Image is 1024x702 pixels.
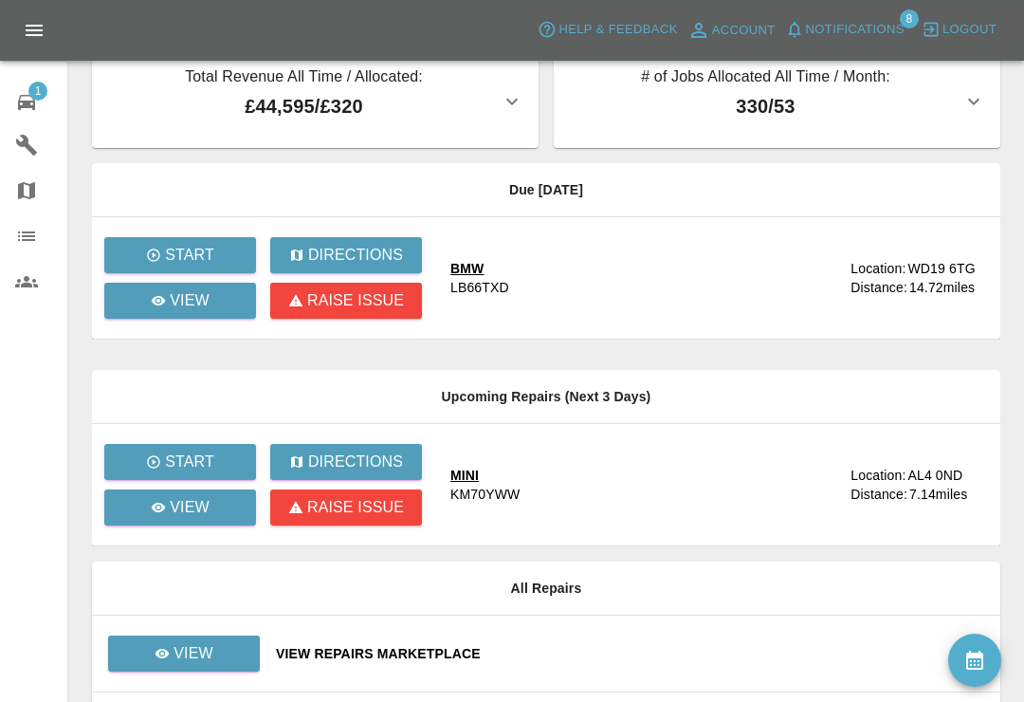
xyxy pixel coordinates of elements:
div: LB66TXD [450,278,509,297]
a: View Repairs Marketplace [276,644,985,663]
span: Logout [942,19,997,41]
button: Notifications [780,15,909,45]
div: Distance: [850,278,907,297]
a: View [104,490,256,526]
button: availability [948,634,1001,687]
a: Location:AL4 0NDDistance:7.14miles [850,466,985,504]
p: View [170,289,210,312]
span: 8 [900,9,919,28]
div: Location: [850,259,905,278]
button: Help & Feedback [533,15,682,45]
div: WD19 6TG [907,259,975,278]
p: Start [165,451,214,473]
th: Upcoming Repairs (Next 3 Days) [92,370,1000,424]
button: Start [104,237,256,273]
p: # of Jobs Allocated All Time / Month: [569,65,962,92]
p: View [170,496,210,519]
span: Notifications [806,19,905,41]
div: Location: [850,466,905,485]
a: Account [683,15,780,46]
a: View [108,636,260,672]
div: MINI [450,466,520,485]
span: Account [712,20,776,42]
th: Due [DATE] [92,163,1000,217]
div: BMW [450,259,509,278]
a: Location:WD19 6TGDistance:14.72miles [850,259,985,297]
div: KM70YWW [450,485,520,504]
p: Raise issue [307,289,404,312]
button: Total Revenue All Time / Allocated:£44,595/£320 [92,54,539,148]
span: Help & Feedback [558,19,677,41]
button: Directions [270,237,422,273]
p: Total Revenue All Time / Allocated: [107,65,501,92]
th: All Repairs [92,562,1000,616]
button: Logout [917,15,1001,45]
button: Raise issue [270,283,422,319]
p: Start [165,244,214,267]
div: 14.72 miles [909,278,985,297]
p: 330 / 53 [569,92,962,120]
a: MINIKM70YWW [450,466,835,504]
div: Distance: [850,485,907,504]
p: Raise issue [307,496,404,519]
p: £44,595 / £320 [107,92,501,120]
p: Directions [308,244,403,267]
button: # of Jobs Allocated All Time / Month:330/53 [554,54,1000,148]
a: BMWLB66TXD [450,259,835,297]
button: Open drawer [11,8,57,53]
button: Directions [270,444,422,480]
div: AL4 0ND [907,466,962,485]
span: 1 [28,82,47,101]
div: 7.14 miles [909,485,985,504]
button: Raise issue [270,490,422,526]
p: View [174,642,213,665]
p: Directions [308,451,403,473]
button: Start [104,444,256,480]
a: View [104,283,256,319]
a: View [107,645,261,660]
